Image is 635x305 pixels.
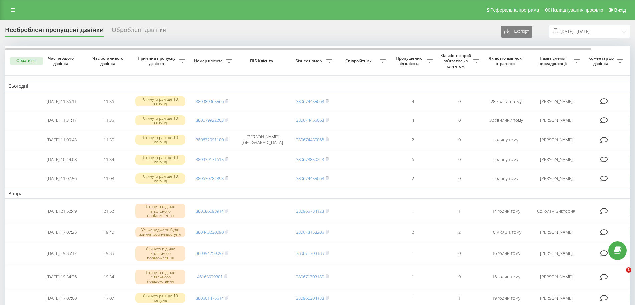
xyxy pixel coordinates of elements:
span: Як довго дзвінок втрачено [488,56,524,66]
span: Пропущених від клієнта [392,56,427,66]
div: Скинуто під час вітального повідомлення [135,204,185,218]
a: 380501475514 [196,295,224,301]
span: Коментар до дзвінка [586,56,617,66]
td: 0 [436,242,483,265]
td: 11:35 [85,130,132,149]
div: Скинуто раніше 10 секунд [135,173,185,183]
td: 19:40 [85,223,132,241]
a: 380630784893 [196,175,224,181]
td: [DATE] 19:34:36 [38,266,85,288]
td: 0 [436,93,483,110]
span: Вихід [614,7,626,13]
div: Скинуто раніше 10 секунд [135,115,185,125]
td: 32 хвилини тому [483,111,529,129]
div: Скинуто під час вітального повідомлення [135,270,185,284]
a: 380673158205 [296,229,324,235]
a: 380894750092 [196,250,224,256]
td: [PERSON_NAME] [529,223,583,241]
div: Скинуто під час вітального повідомлення [135,246,185,261]
a: 380686698914 [196,208,224,214]
td: 1 [389,242,436,265]
a: 46165939301 [197,274,223,280]
div: Скинуто раніше 10 секунд [135,135,185,145]
a: 380678850223 [296,156,324,162]
td: 16 годин тому [483,242,529,265]
button: Обрати всі [10,57,43,65]
span: Номер клієнта [192,58,226,64]
a: 380674455068 [296,117,324,123]
span: Реферальна програма [490,7,539,13]
td: 4 [389,111,436,129]
div: Необроблені пропущені дзвінки [5,26,104,37]
a: 380671703185 [296,274,324,280]
div: Скинуто раніше 10 секунд [135,293,185,303]
td: 0 [436,266,483,288]
td: 2 [389,223,436,241]
span: Бізнес номер [292,58,326,64]
a: 380671703185 [296,250,324,256]
td: 19:34 [85,266,132,288]
a: 380674455068 [296,137,324,143]
td: 11:08 [85,170,132,187]
td: [PERSON_NAME] [GEOGRAPHIC_DATA] [235,130,289,149]
td: [DATE] 19:35:12 [38,242,85,265]
td: 1 [389,200,436,222]
td: Соколан Виктория [529,200,583,222]
a: 380674455068 [296,98,324,104]
td: 2 [436,223,483,241]
td: [PERSON_NAME] [529,130,583,149]
td: годину тому [483,150,529,168]
td: 4 [389,93,436,110]
td: 21:52 [85,200,132,222]
td: [DATE] 21:52:49 [38,200,85,222]
td: 0 [436,130,483,149]
a: 380672991100 [196,137,224,143]
a: 380443230090 [196,229,224,235]
a: 380965784123 [296,208,324,214]
td: 1 [389,266,436,288]
td: [DATE] 11:09:43 [38,130,85,149]
td: [PERSON_NAME] [529,242,583,265]
span: Налаштування профілю [551,7,603,13]
div: Скинуто раніше 10 секунд [135,96,185,106]
td: 11:34 [85,150,132,168]
td: 19:35 [85,242,132,265]
td: 0 [436,111,483,129]
td: 14 годин тому [483,200,529,222]
span: Причина пропуску дзвінка [135,56,179,66]
td: 0 [436,170,483,187]
td: 2 [389,130,436,149]
td: годину тому [483,170,529,187]
td: 11:35 [85,111,132,129]
a: 380939171615 [196,156,224,162]
td: [DATE] 11:31:17 [38,111,85,129]
span: Співробітник [339,58,380,64]
td: 2 [389,170,436,187]
td: [PERSON_NAME] [529,93,583,110]
a: 380674455068 [296,175,324,181]
td: 11:36 [85,93,132,110]
div: Усі менеджери були зайняті або недоступні [135,227,185,237]
td: 28 хвилин тому [483,93,529,110]
td: [PERSON_NAME] [529,150,583,168]
button: Експорт [501,26,532,38]
td: 0 [436,150,483,168]
span: Назва схеми переадресації [533,56,574,66]
td: [PERSON_NAME] [529,266,583,288]
div: Скинуто раніше 10 секунд [135,155,185,165]
span: Час першого дзвінка [44,56,80,66]
td: 6 [389,150,436,168]
td: [DATE] 10:44:08 [38,150,85,168]
span: Час останнього дзвінка [91,56,127,66]
td: [DATE] 11:07:56 [38,170,85,187]
td: 1 [436,200,483,222]
span: ПІБ Клієнта [241,58,283,64]
td: 10 місяців тому [483,223,529,241]
td: [DATE] 11:36:11 [38,93,85,110]
span: Кількість спроб зв'язатись з клієнтом [439,53,473,69]
td: [PERSON_NAME] [529,111,583,129]
a: 380989965566 [196,98,224,104]
td: [PERSON_NAME] [529,170,583,187]
a: 380966304188 [296,295,324,301]
td: [DATE] 17:07:25 [38,223,85,241]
